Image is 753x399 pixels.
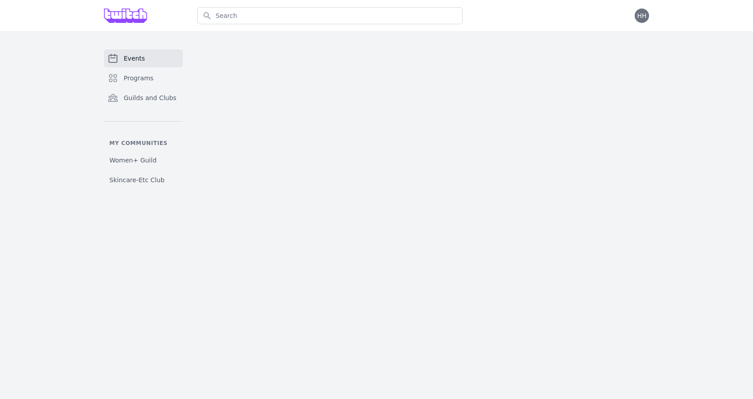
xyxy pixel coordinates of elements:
span: HH [637,13,646,19]
span: Programs [124,74,153,83]
a: Women+ Guild [104,152,183,168]
button: HH [635,9,649,23]
span: Skincare-Etc Club [109,175,164,184]
a: Guilds and Clubs [104,89,183,107]
nav: Sidebar [104,49,183,188]
a: Events [104,49,183,67]
a: Skincare-Etc Club [104,172,183,188]
span: Guilds and Clubs [124,93,177,102]
img: Grove [104,9,147,23]
a: Programs [104,69,183,87]
span: Women+ Guild [109,156,156,165]
input: Search [197,7,463,24]
p: My communities [104,140,183,147]
span: Events [124,54,145,63]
